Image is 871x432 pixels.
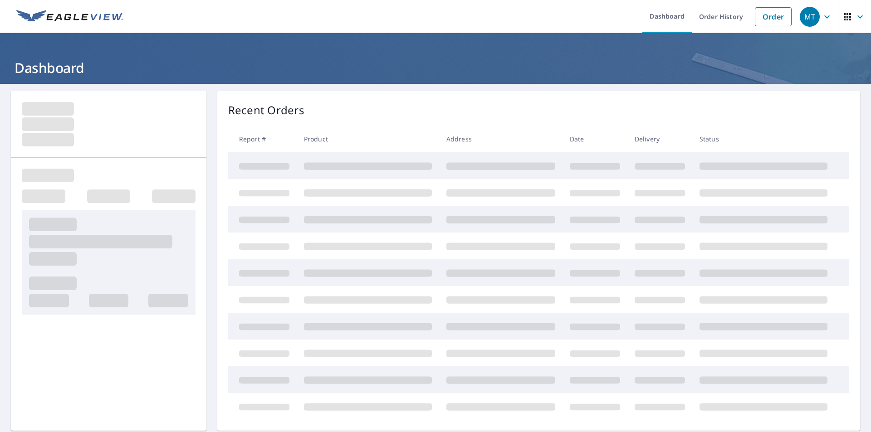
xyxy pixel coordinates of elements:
th: Report # [228,126,297,152]
a: Order [755,7,792,26]
h1: Dashboard [11,58,860,77]
th: Date [563,126,627,152]
th: Delivery [627,126,692,152]
th: Product [297,126,439,152]
p: Recent Orders [228,102,304,118]
div: MT [800,7,820,27]
img: EV Logo [16,10,123,24]
th: Address [439,126,563,152]
th: Status [692,126,835,152]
